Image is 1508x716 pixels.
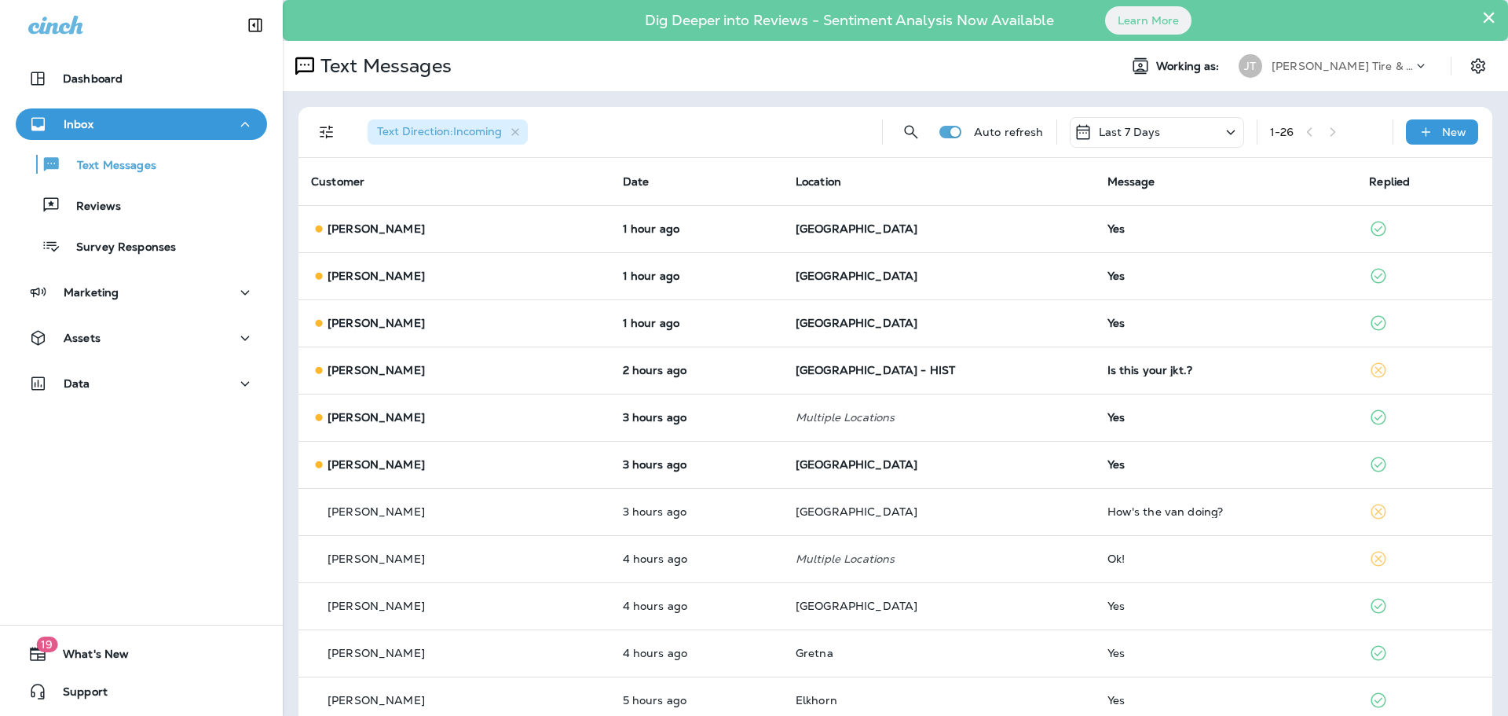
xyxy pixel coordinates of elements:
[796,646,833,660] span: Gretna
[1270,126,1294,138] div: 1 - 26
[328,553,425,565] p: [PERSON_NAME]
[796,411,1082,424] p: Multiple Locations
[314,54,452,78] p: Text Messages
[623,694,770,707] p: Sep 30, 2025 09:06 AM
[1099,126,1161,138] p: Last 7 Days
[1107,174,1155,189] span: Message
[623,600,770,612] p: Sep 30, 2025 10:06 AM
[796,174,841,189] span: Location
[328,600,425,612] p: [PERSON_NAME]
[1369,174,1410,189] span: Replied
[1107,505,1345,518] div: How's the van doing?
[16,148,267,181] button: Text Messages
[16,277,267,308] button: Marketing
[64,377,90,390] p: Data
[1107,458,1345,471] div: Yes
[796,505,917,519] span: [GEOGRAPHIC_DATA]
[233,9,277,41] button: Collapse Sidebar
[16,189,267,222] button: Reviews
[63,72,123,85] p: Dashboard
[311,116,342,148] button: Filters
[1272,60,1413,72] p: [PERSON_NAME] Tire & Auto
[64,118,93,130] p: Inbox
[623,458,770,471] p: Sep 30, 2025 10:52 AM
[311,174,364,189] span: Customer
[328,647,425,659] p: [PERSON_NAME]
[796,553,1082,565] p: Multiple Locations
[796,693,837,707] span: Elkhorn
[64,332,101,344] p: Assets
[623,553,770,565] p: Sep 30, 2025 10:08 AM
[895,116,927,148] button: Search Messages
[1442,126,1466,138] p: New
[974,126,1044,138] p: Auto refresh
[1481,5,1496,30] button: Close
[796,363,955,377] span: [GEOGRAPHIC_DATA] - HIST
[796,269,917,283] span: [GEOGRAPHIC_DATA]
[1239,54,1262,78] div: JT
[328,694,425,707] p: [PERSON_NAME]
[623,270,770,282] p: Sep 30, 2025 12:56 PM
[1107,364,1345,376] div: Is this your jkt.?
[16,229,267,263] button: Survey Responses
[328,317,425,329] p: [PERSON_NAME]
[47,685,108,704] span: Support
[16,63,267,94] button: Dashboard
[16,108,267,140] button: Inbox
[328,364,425,376] p: [PERSON_NAME]
[16,638,267,670] button: 19What's New
[60,241,176,255] p: Survey Responses
[623,505,770,518] p: Sep 30, 2025 10:11 AM
[1464,52,1492,80] button: Settings
[796,222,917,236] span: [GEOGRAPHIC_DATA]
[623,647,770,659] p: Sep 30, 2025 10:01 AM
[1105,6,1191,35] button: Learn More
[1107,222,1345,235] div: Yes
[796,457,917,472] span: [GEOGRAPHIC_DATA]
[36,637,57,652] span: 19
[1107,694,1345,707] div: Yes
[16,368,267,399] button: Data
[623,174,650,189] span: Date
[60,200,121,215] p: Reviews
[623,222,770,235] p: Sep 30, 2025 12:59 PM
[47,648,129,666] span: What's New
[64,286,119,299] p: Marketing
[16,676,267,707] button: Support
[1107,317,1345,329] div: Yes
[1107,411,1345,424] div: Yes
[623,411,770,424] p: Sep 30, 2025 10:58 AM
[61,159,156,174] p: Text Messages
[328,505,425,518] p: [PERSON_NAME]
[328,411,425,424] p: [PERSON_NAME]
[796,316,917,330] span: [GEOGRAPHIC_DATA]
[1156,60,1223,73] span: Working as:
[623,317,770,329] p: Sep 30, 2025 12:51 PM
[599,18,1100,23] p: Dig Deeper into Reviews - Sentiment Analysis Now Available
[328,458,425,471] p: [PERSON_NAME]
[328,270,425,282] p: [PERSON_NAME]
[328,222,425,235] p: [PERSON_NAME]
[1107,553,1345,565] div: Ok!
[377,124,502,138] span: Text Direction : Incoming
[1107,600,1345,612] div: Yes
[16,322,267,354] button: Assets
[796,599,917,613] span: [GEOGRAPHIC_DATA]
[368,119,528,145] div: Text Direction:Incoming
[1107,647,1345,659] div: Yes
[1107,270,1345,282] div: Yes
[623,364,770,376] p: Sep 30, 2025 12:01 PM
